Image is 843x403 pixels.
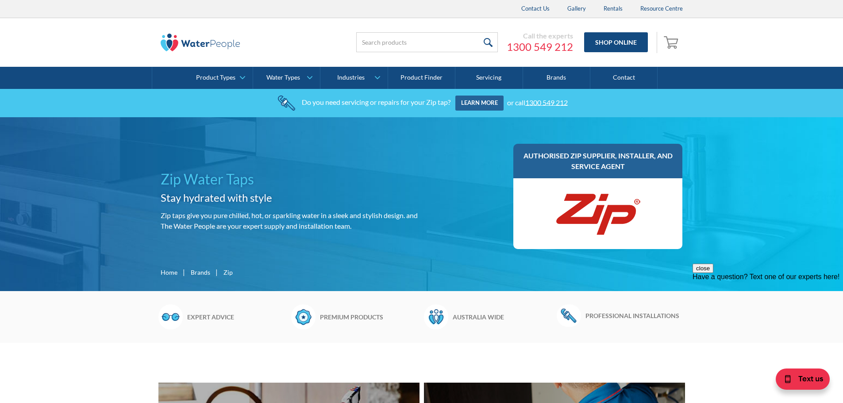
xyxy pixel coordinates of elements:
[507,31,573,40] div: Call the experts
[302,98,450,106] div: Do you need servicing or repairs for your Zip tap?
[158,304,183,329] img: Glasses
[320,312,420,322] h6: Premium products
[186,67,253,89] a: Product Types
[525,98,568,106] a: 1300 549 212
[161,268,177,277] a: Home
[161,34,240,51] img: The Water People
[455,67,523,89] a: Servicing
[388,67,455,89] a: Product Finder
[693,264,843,370] iframe: podium webchat widget prompt
[191,268,210,277] a: Brands
[253,67,320,89] a: Water Types
[523,67,590,89] a: Brands
[557,304,581,326] img: Wrench
[424,304,448,329] img: Waterpeople Symbol
[161,190,418,206] h2: Stay hydrated with style
[507,40,573,54] a: 1300 549 212
[161,210,418,231] p: Zip taps give you pure chilled, hot, or sparkling water in a sleek and stylish design. and The Wa...
[291,304,316,329] img: Badge
[223,268,233,277] div: Zip
[584,32,648,52] a: Shop Online
[554,187,642,240] img: Zip
[590,67,658,89] a: Contact
[455,96,504,111] a: Learn more
[453,312,552,322] h6: Australia wide
[196,74,235,81] div: Product Types
[356,32,498,52] input: Search products
[266,74,300,81] div: Water Types
[662,32,683,53] a: Open empty cart
[161,169,418,190] h1: Zip Water Taps
[182,267,186,277] div: |
[664,35,681,49] img: shopping cart
[507,98,568,106] div: or call
[772,359,843,403] iframe: podium webchat widget bubble
[522,150,674,172] h3: Authorised Zip supplier, installer, and service agent
[337,74,365,81] div: Industries
[585,311,685,320] h6: Professional installations
[215,267,219,277] div: |
[320,67,387,89] a: Industries
[187,312,287,322] h6: Expert advice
